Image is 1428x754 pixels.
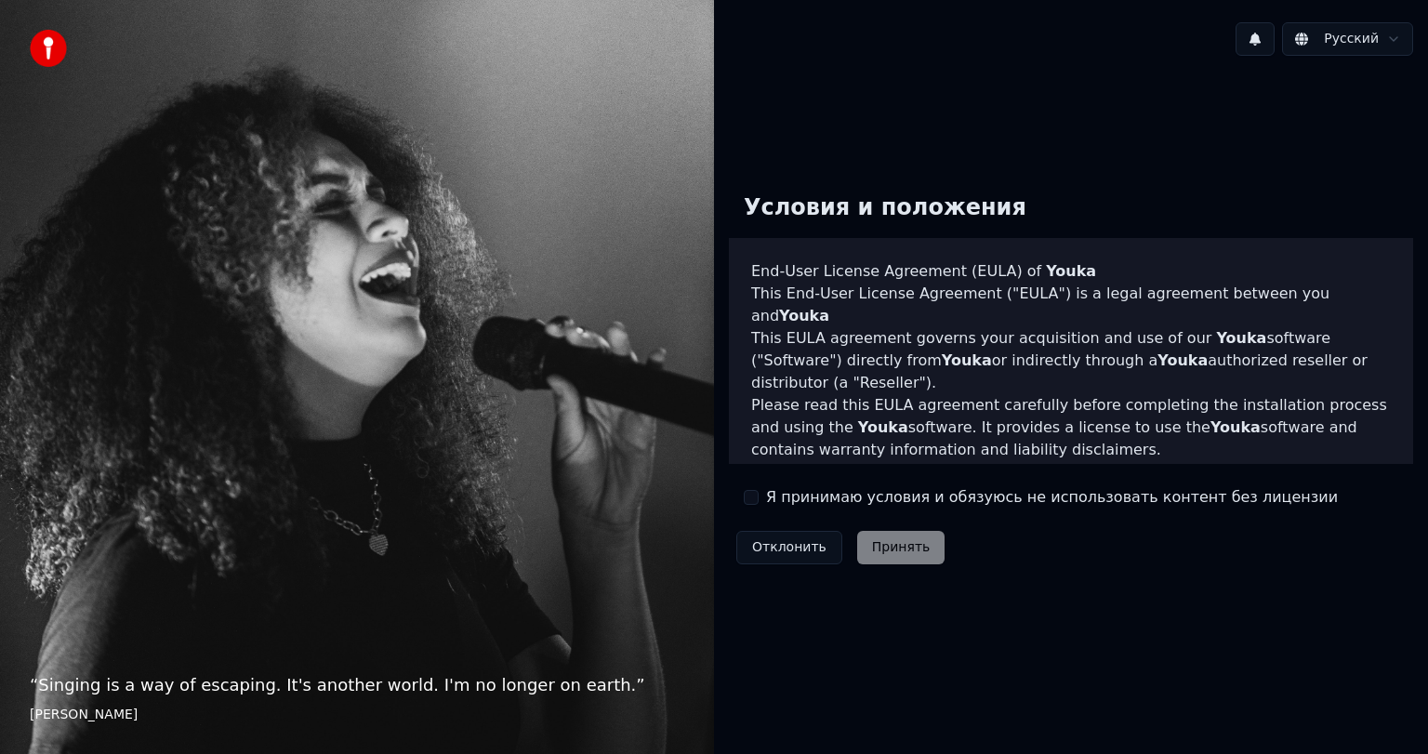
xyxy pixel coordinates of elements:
[779,307,829,324] span: Youka
[30,672,684,698] p: “ Singing is a way of escaping. It's another world. I'm no longer on earth. ”
[1216,329,1266,347] span: Youka
[942,351,992,369] span: Youka
[30,706,684,724] footer: [PERSON_NAME]
[1046,262,1096,280] span: Youka
[751,327,1391,394] p: This EULA agreement governs your acquisition and use of our software ("Software") directly from o...
[751,260,1391,283] h3: End-User License Agreement (EULA) of
[751,461,1391,550] p: If you register for a free trial of the software, this EULA agreement will also govern that trial...
[766,486,1338,509] label: Я принимаю условия и обязуюсь не использовать контент без лицензии
[736,531,842,564] button: Отклонить
[1157,351,1208,369] span: Youka
[858,418,908,436] span: Youka
[1210,418,1261,436] span: Youka
[729,179,1041,238] div: Условия и положения
[30,30,67,67] img: youka
[751,283,1391,327] p: This End-User License Agreement ("EULA") is a legal agreement between you and
[751,394,1391,461] p: Please read this EULA agreement carefully before completing the installation process and using th...
[1015,463,1065,481] span: Youka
